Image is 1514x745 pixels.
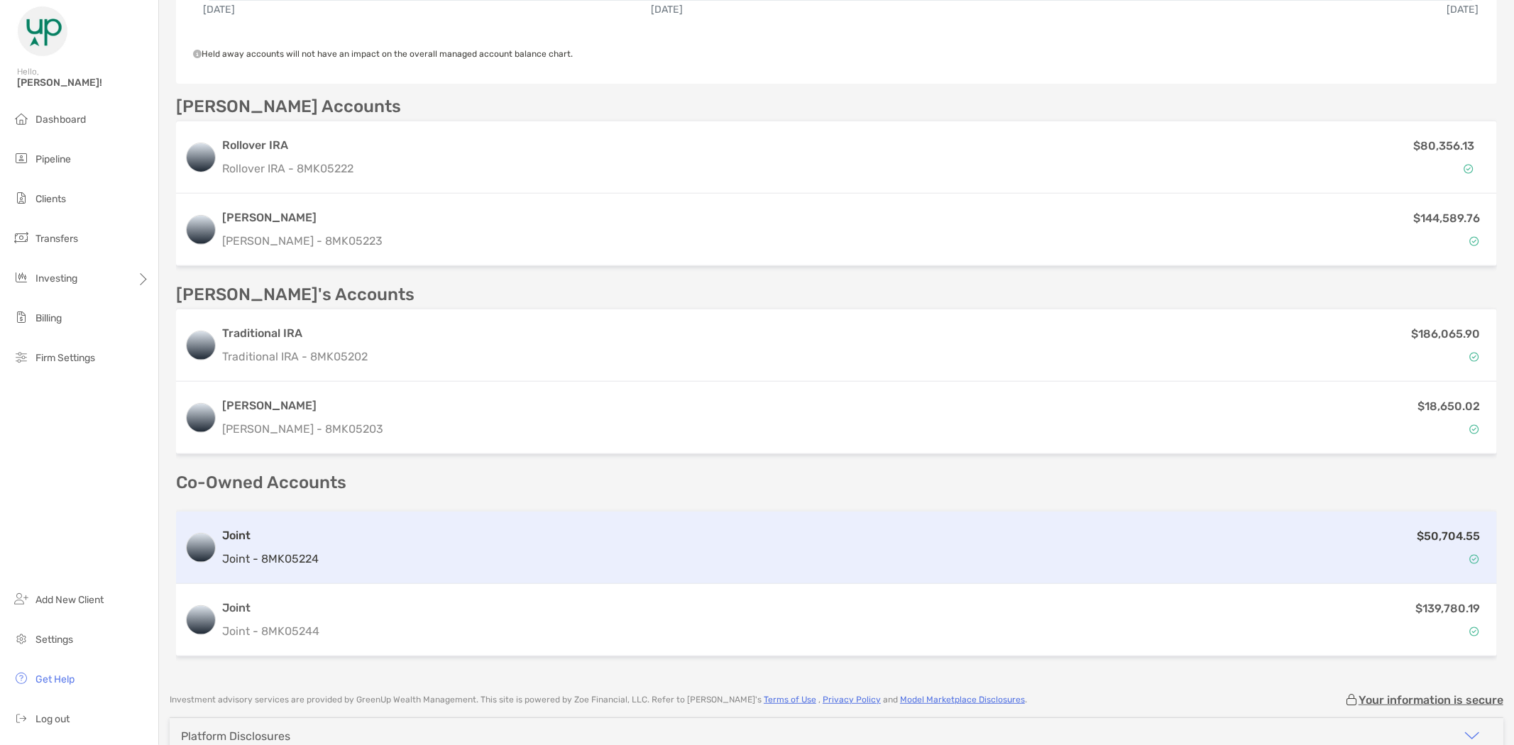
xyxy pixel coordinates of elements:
p: [PERSON_NAME] - 8MK05203 [222,420,383,438]
img: logo account [187,143,215,172]
img: dashboard icon [13,110,30,127]
span: Investing [35,272,77,285]
img: Account Status icon [1469,627,1479,636]
img: logo account [187,331,215,360]
img: Account Status icon [1469,352,1479,362]
p: $18,650.02 [1417,397,1480,415]
p: [PERSON_NAME] Accounts [176,98,401,116]
h3: [PERSON_NAME] [222,397,383,414]
img: billing icon [13,309,30,326]
img: Account Status icon [1469,236,1479,246]
img: firm-settings icon [13,348,30,365]
span: Held away accounts will not have an impact on the overall managed account balance chart. [193,49,573,59]
img: logo account [187,404,215,432]
img: Zoe Logo [17,6,68,57]
img: add_new_client icon [13,590,30,607]
text: [DATE] [651,4,683,16]
p: Investment advisory services are provided by GreenUp Wealth Management . This site is powered by ... [170,695,1027,705]
img: pipeline icon [13,150,30,167]
p: Traditional IRA - 8MK05202 [222,348,368,365]
img: icon arrow [1464,727,1481,744]
span: Add New Client [35,594,104,606]
p: Rollover IRA - 8MK05222 [222,160,1207,177]
span: Firm Settings [35,352,95,364]
img: transfers icon [13,229,30,246]
text: [DATE] [1447,4,1479,16]
a: Model Marketplace Disclosures [900,695,1025,705]
h3: Joint [222,527,319,544]
img: logout icon [13,710,30,727]
img: investing icon [13,269,30,286]
p: $186,065.90 [1411,325,1480,343]
span: [PERSON_NAME]! [17,77,150,89]
span: Pipeline [35,153,71,165]
img: logo account [187,606,215,634]
p: $144,589.76 [1413,209,1480,227]
a: Privacy Policy [823,695,881,705]
h3: Rollover IRA [222,137,1207,154]
p: $80,356.13 [1413,137,1474,155]
a: Terms of Use [764,695,816,705]
img: get-help icon [13,670,30,687]
p: Your information is secure [1359,693,1503,707]
span: Settings [35,634,73,646]
span: Log out [35,713,70,725]
p: $50,704.55 [1417,527,1480,545]
p: [PERSON_NAME] - 8MK05223 [222,232,383,250]
span: Billing [35,312,62,324]
img: Account Status icon [1469,424,1479,434]
img: Account Status icon [1469,554,1479,564]
span: Transfers [35,233,78,245]
text: [DATE] [203,4,235,16]
img: logo account [187,534,215,562]
p: $139,780.19 [1415,600,1480,617]
span: Clients [35,193,66,205]
h3: Joint [222,600,319,617]
div: Platform Disclosures [181,729,290,743]
img: settings icon [13,630,30,647]
p: Co-Owned Accounts [176,474,1497,492]
p: [PERSON_NAME]'s Accounts [176,286,415,304]
h3: Traditional IRA [222,325,368,342]
span: Dashboard [35,114,86,126]
h3: [PERSON_NAME] [222,209,383,226]
p: Joint - 8MK05224 [222,550,319,568]
img: clients icon [13,189,30,206]
p: Joint - 8MK05244 [222,622,319,640]
img: Account Status icon [1464,164,1474,174]
img: logo account [187,216,215,244]
span: Get Help [35,673,75,685]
